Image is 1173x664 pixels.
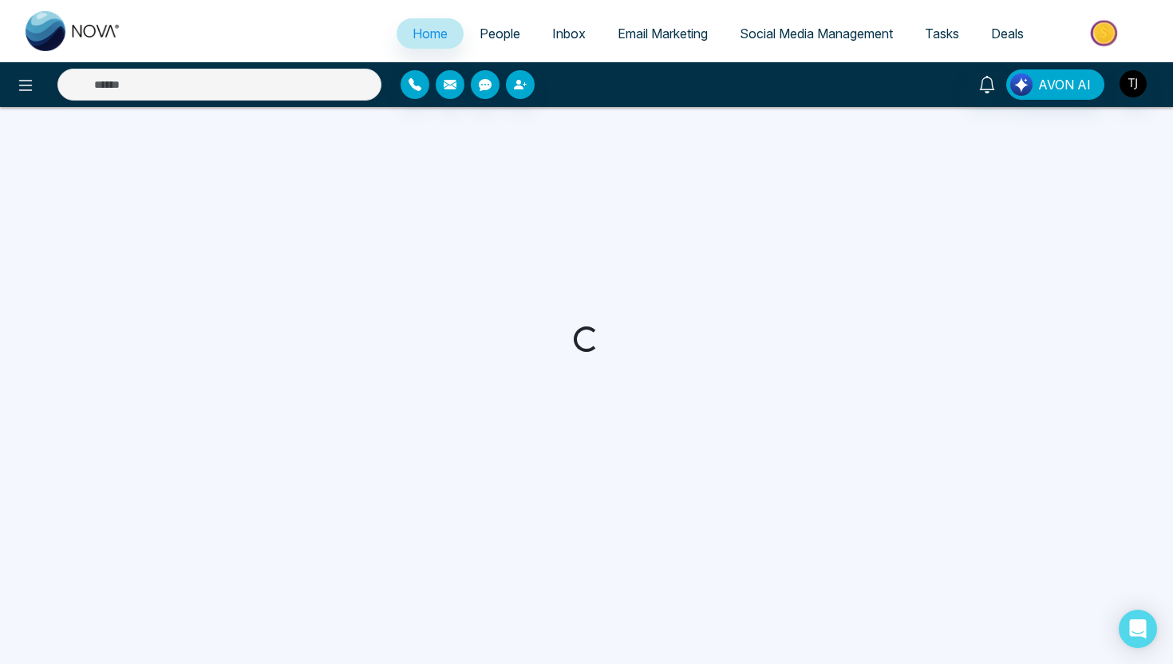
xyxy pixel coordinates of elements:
a: Deals [975,18,1040,49]
span: Deals [991,26,1024,41]
span: Email Marketing [618,26,708,41]
a: Home [397,18,464,49]
img: Market-place.gif [1048,15,1163,51]
a: Email Marketing [602,18,724,49]
span: Social Media Management [740,26,893,41]
a: People [464,18,536,49]
span: Tasks [925,26,959,41]
a: Inbox [536,18,602,49]
a: Social Media Management [724,18,909,49]
button: AVON AI [1006,69,1104,100]
span: People [480,26,520,41]
img: User Avatar [1120,70,1147,97]
img: Lead Flow [1010,73,1033,96]
span: AVON AI [1038,75,1091,94]
a: Tasks [909,18,975,49]
span: Home [413,26,448,41]
img: Nova CRM Logo [26,11,121,51]
span: Inbox [552,26,586,41]
div: Open Intercom Messenger [1119,610,1157,648]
